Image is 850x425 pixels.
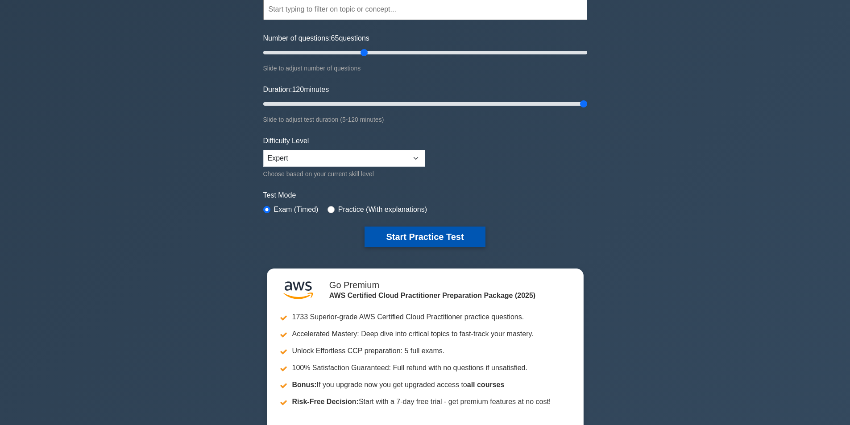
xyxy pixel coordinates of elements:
[263,169,425,179] div: Choose based on your current skill level
[292,86,304,93] span: 120
[263,190,587,201] label: Test Mode
[338,204,427,215] label: Practice (With explanations)
[263,63,587,74] div: Slide to adjust number of questions
[263,84,329,95] label: Duration: minutes
[263,114,587,125] div: Slide to adjust test duration (5-120 minutes)
[263,33,369,44] label: Number of questions: questions
[274,204,319,215] label: Exam (Timed)
[365,227,485,247] button: Start Practice Test
[331,34,339,42] span: 65
[263,136,309,146] label: Difficulty Level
